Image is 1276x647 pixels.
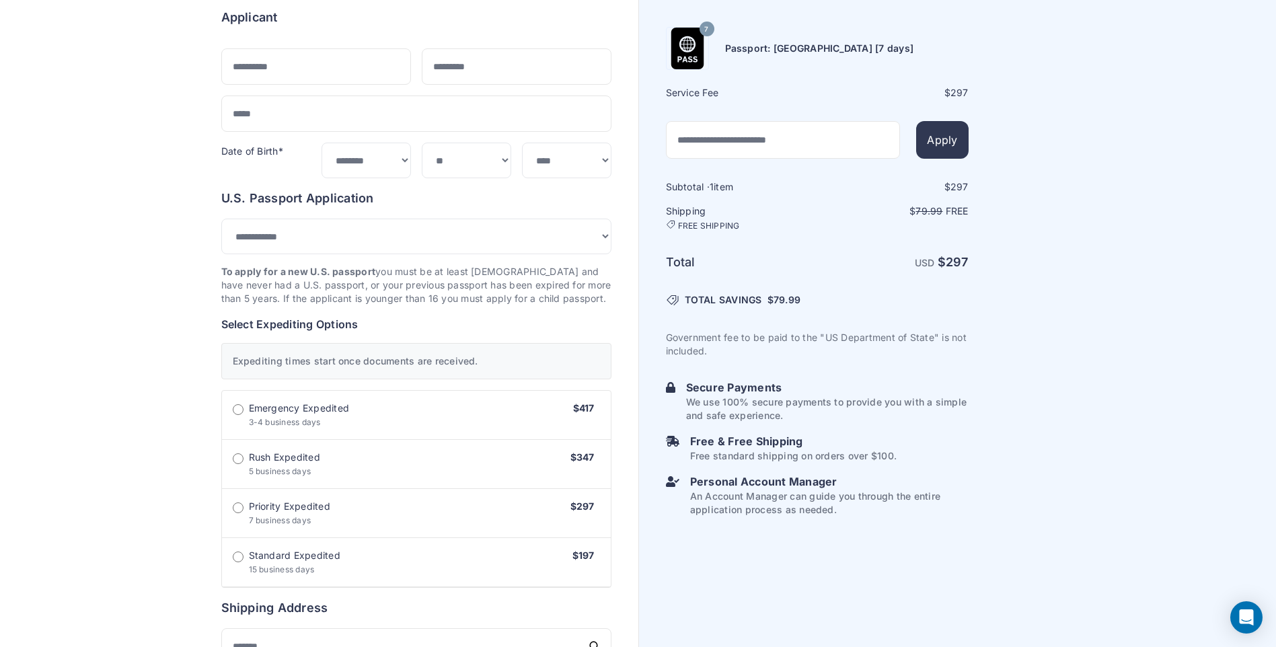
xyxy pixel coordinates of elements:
[704,20,708,38] span: 7
[686,395,969,422] p: We use 100% secure payments to provide you with a simple and safe experience.
[249,451,320,464] span: Rush Expedited
[666,204,816,231] h6: Shipping
[767,293,800,307] span: $
[666,180,816,194] h6: Subtotal · item
[221,343,611,379] div: Expediting times start once documents are received.
[690,473,969,490] h6: Personal Account Manager
[573,402,595,414] span: $417
[685,293,762,307] span: TOTAL SAVINGS
[570,500,595,512] span: $297
[690,490,969,517] p: An Account Manager can guide you through the entire application process as needed.
[666,86,816,100] h6: Service Fee
[221,145,283,157] label: Date of Birth*
[819,204,969,218] p: $
[916,121,968,159] button: Apply
[249,549,340,562] span: Standard Expedited
[950,87,969,98] span: 297
[938,255,969,269] strong: $
[667,28,708,69] img: Product Name
[678,221,740,231] span: FREE SHIPPING
[946,205,969,217] span: Free
[686,379,969,395] h6: Secure Payments
[1230,601,1263,634] div: Open Intercom Messenger
[221,599,611,617] h6: Shipping Address
[249,466,311,476] span: 5 business days
[221,8,278,27] h6: Applicant
[666,331,969,358] p: Government fee to be paid to the "US Department of State" is not included.
[249,500,330,513] span: Priority Expedited
[666,253,816,272] h6: Total
[221,266,376,277] strong: To apply for a new U.S. passport
[572,549,595,561] span: $197
[950,181,969,192] span: 297
[690,449,897,463] p: Free standard shipping on orders over $100.
[710,181,714,192] span: 1
[221,316,611,332] h6: Select Expediting Options
[946,255,969,269] span: 297
[774,294,800,305] span: 79.99
[570,451,595,463] span: $347
[249,402,350,415] span: Emergency Expedited
[819,86,969,100] div: $
[249,515,311,525] span: 7 business days
[249,417,321,427] span: 3-4 business days
[249,564,315,574] span: 15 business days
[915,205,942,217] span: 79.99
[915,257,935,268] span: USD
[221,265,611,305] p: you must be at least [DEMOGRAPHIC_DATA] and have never had a U.S. passport, or your previous pass...
[221,189,611,208] h6: U.S. Passport Application
[819,180,969,194] div: $
[725,42,914,55] h6: Passport: [GEOGRAPHIC_DATA] [7 days]
[690,433,897,449] h6: Free & Free Shipping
